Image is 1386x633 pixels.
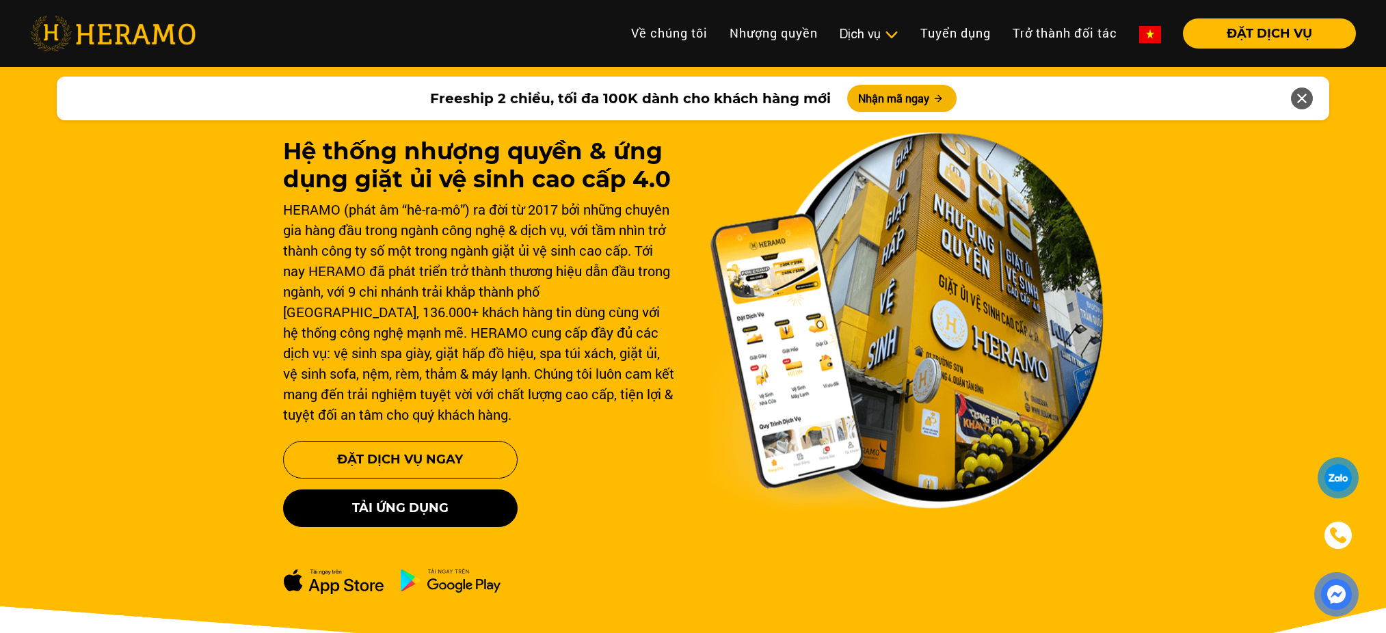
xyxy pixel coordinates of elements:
[283,568,384,595] img: apple-dowload
[840,25,898,43] div: Dịch vụ
[30,16,196,51] img: heramo-logo.png
[283,441,518,479] button: Đặt Dịch Vụ Ngay
[1319,516,1357,554] a: phone-icon
[1139,26,1161,43] img: vn-flag.png
[400,568,501,593] img: ch-dowload
[1172,27,1356,40] a: ĐẶT DỊCH VỤ
[430,88,831,109] span: Freeship 2 chiều, tối đa 100K dành cho khách hàng mới
[909,18,1002,48] a: Tuyển dụng
[710,132,1104,509] img: banner
[847,85,957,112] button: Nhận mã ngay
[884,28,898,42] img: subToggleIcon
[1331,528,1346,543] img: phone-icon
[620,18,719,48] a: Về chúng tôi
[283,137,677,193] h1: Hệ thống nhượng quyền & ứng dụng giặt ủi vệ sinh cao cấp 4.0
[1183,18,1356,49] button: ĐẶT DỊCH VỤ
[719,18,829,48] a: Nhượng quyền
[283,489,518,527] button: Tải ứng dụng
[1002,18,1128,48] a: Trở thành đối tác
[283,199,677,425] div: HERAMO (phát âm “hê-ra-mô”) ra đời từ 2017 bởi những chuyên gia hàng đầu trong ngành công nghệ & ...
